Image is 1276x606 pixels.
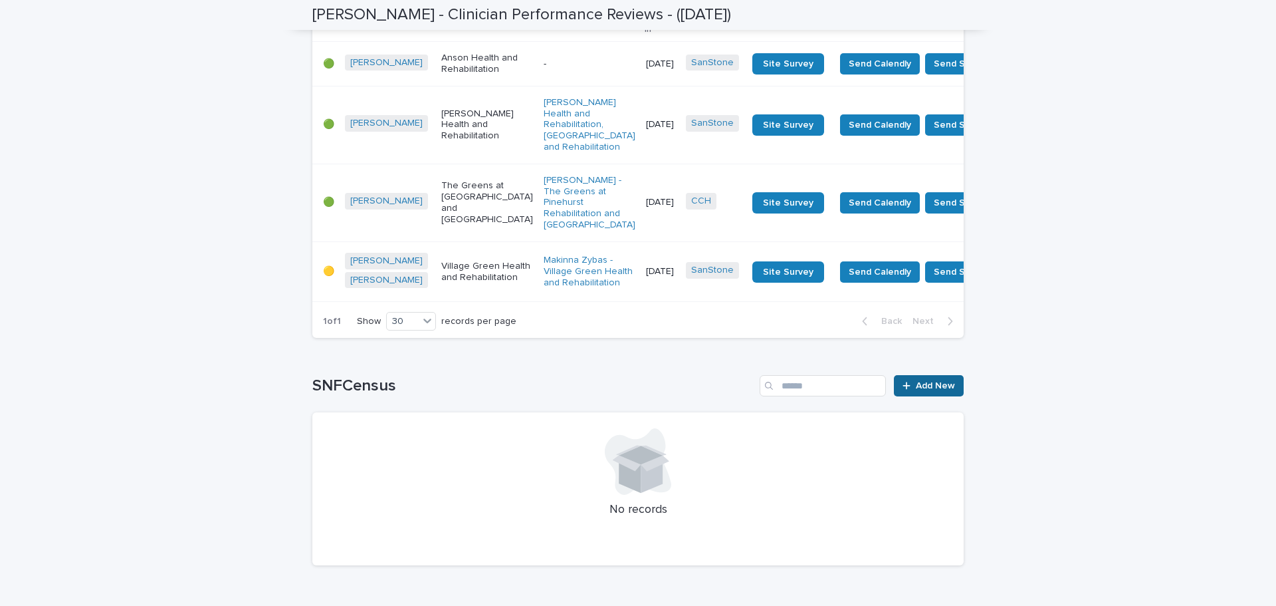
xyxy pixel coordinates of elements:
[441,180,533,225] p: The Greens at [GEOGRAPHIC_DATA] and [GEOGRAPHIC_DATA]
[646,197,675,208] p: [DATE]
[916,381,955,390] span: Add New
[851,315,907,327] button: Back
[544,59,635,70] p: -
[912,317,942,326] span: Next
[752,192,824,214] a: Site Survey
[691,57,734,69] a: SanStone
[646,119,675,130] p: [DATE]
[925,53,998,75] button: Send Survey
[840,53,920,75] button: Send Calendly
[907,315,964,327] button: Next
[934,118,989,132] span: Send Survey
[323,119,334,130] p: 🟢
[328,503,948,518] p: No records
[763,59,813,69] span: Site Survey
[544,175,635,231] a: [PERSON_NAME] - The Greens at Pinehurst Rehabilitation and [GEOGRAPHIC_DATA]
[934,196,989,210] span: Send Survey
[925,261,998,283] button: Send Survey
[840,114,920,136] button: Send Calendly
[350,118,423,129] a: [PERSON_NAME]
[312,86,1019,164] tr: 🟢[PERSON_NAME] [PERSON_NAME] Health and Rehabilitation[PERSON_NAME] Health and Rehabilitation, [G...
[849,118,911,132] span: Send Calendly
[312,377,754,396] h1: SNFCensus
[441,261,533,283] p: Village Green Health and Rehabilitation
[312,241,1019,302] tr: 🟡[PERSON_NAME] [PERSON_NAME] Village Green Health and RehabilitationMakinna Zybas - Village Green...
[441,316,516,327] p: records per page
[763,120,813,130] span: Site Survey
[312,164,1019,241] tr: 🟢[PERSON_NAME] The Greens at [GEOGRAPHIC_DATA] and [GEOGRAPHIC_DATA][PERSON_NAME] - The Greens at...
[925,192,998,214] button: Send Survey
[646,266,675,277] p: [DATE]
[849,196,911,210] span: Send Calendly
[441,53,533,75] p: Anson Health and Rehabilitation
[849,265,911,279] span: Send Calendly
[763,267,813,277] span: Site Survey
[646,59,675,70] p: [DATE]
[894,375,964,396] a: Add New
[441,108,533,142] p: [PERSON_NAME] Health and Rehabilitation
[691,196,711,207] a: CCH
[323,59,334,70] p: 🟢
[312,5,731,25] h2: [PERSON_NAME] - Clinician Performance Reviews - ([DATE])
[925,114,998,136] button: Send Survey
[312,42,1019,86] tr: 🟢[PERSON_NAME] Anson Health and Rehabilitation-[DATE]SanStone Site SurveySend CalendlySend Survey
[934,265,989,279] span: Send Survey
[760,375,886,396] input: Search
[849,57,911,71] span: Send Calendly
[752,114,824,136] a: Site Survey
[350,196,423,207] a: [PERSON_NAME]
[312,305,352,338] p: 1 of 1
[323,197,334,208] p: 🟢
[691,265,734,276] a: SanStone
[323,266,334,277] p: 🟡
[840,192,920,214] button: Send Calendly
[873,317,902,326] span: Back
[357,316,381,327] p: Show
[544,97,635,153] a: [PERSON_NAME] Health and Rehabilitation, [GEOGRAPHIC_DATA] and Rehabilitation
[752,53,824,75] a: Site Survey
[387,315,419,329] div: 30
[691,118,734,129] a: SanStone
[350,255,423,267] a: [PERSON_NAME]
[350,275,423,286] a: [PERSON_NAME]
[763,198,813,208] span: Site Survey
[840,261,920,283] button: Send Calendly
[544,255,635,288] a: Makinna Zybas - Village Green Health and Rehabilitation
[350,57,423,69] a: [PERSON_NAME]
[934,57,989,71] span: Send Survey
[752,261,824,283] a: Site Survey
